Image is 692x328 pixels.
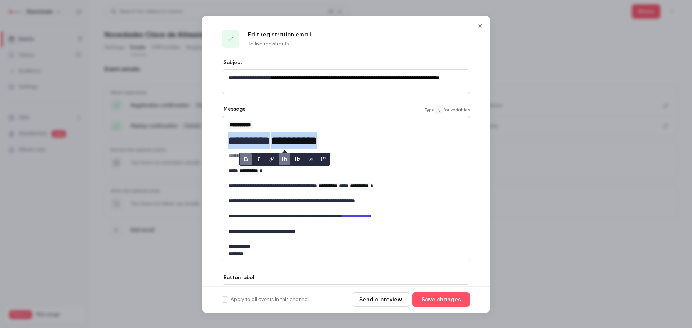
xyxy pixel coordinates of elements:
[352,292,409,307] button: Send a preview
[424,105,470,114] span: Type for variables
[473,19,487,33] button: Close
[222,285,470,301] div: editor
[222,70,470,94] div: editor
[435,105,443,114] code: {
[222,59,243,66] label: Subject
[248,40,311,48] p: To live registrants
[222,116,470,262] div: editor
[412,292,470,307] button: Save changes
[266,153,278,165] button: link
[318,153,329,165] button: blockquote
[253,153,265,165] button: italic
[248,30,311,39] p: Edit registration email
[222,105,246,113] label: Message
[240,153,252,165] button: bold
[222,274,254,281] label: Button label
[222,296,309,303] label: Apply to all events in this channel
